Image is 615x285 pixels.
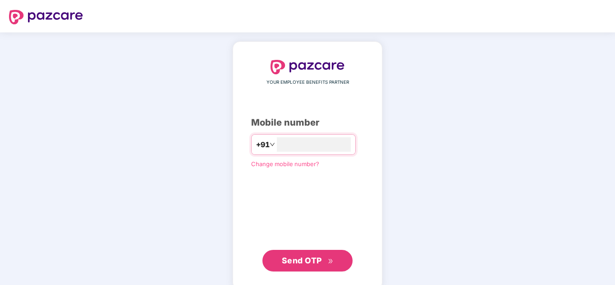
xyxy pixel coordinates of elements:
div: Mobile number [251,116,364,130]
button: Send OTPdouble-right [262,250,353,271]
span: double-right [328,258,334,264]
span: +91 [256,139,270,150]
span: down [270,142,275,147]
img: logo [271,60,344,74]
img: logo [9,10,83,24]
a: Change mobile number? [251,160,319,167]
span: Send OTP [282,256,322,265]
span: YOUR EMPLOYEE BENEFITS PARTNER [266,79,349,86]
